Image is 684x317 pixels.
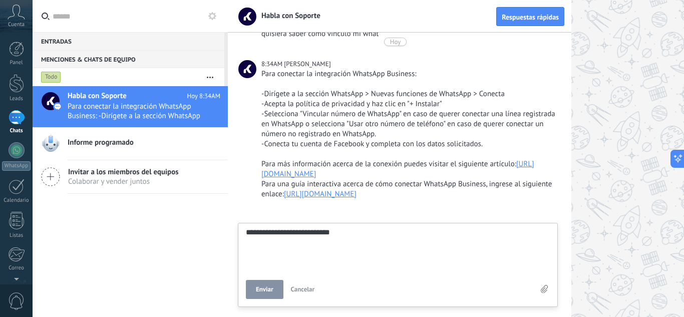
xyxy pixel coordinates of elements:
[187,91,220,101] span: Hoy 8:34AM
[287,280,319,299] button: Cancelar
[33,50,224,68] div: Menciones & Chats de equipo
[2,197,31,204] div: Calendario
[284,189,357,199] a: [URL][DOMAIN_NAME]
[68,177,179,186] span: Colaborar y vender juntos
[238,60,256,78] span: Sofia T
[199,68,221,86] button: Más
[68,102,201,121] span: Para conectar la integración WhatsApp Business: -Dirígete a la sección WhatsApp > Nuevas funcione...
[68,91,127,101] span: Habla con Soporte
[261,139,556,149] div: -Conecta tu cuenta de Facebook y completa con los datos solicitados.
[246,280,283,299] button: Enviar
[2,128,31,134] div: Chats
[390,38,401,46] div: Hoy
[261,89,556,99] div: -Dirígete a la sección WhatsApp > Nuevas funciones de WhatsApp > Conecta
[41,71,61,83] div: Todo
[33,128,228,160] a: Informe programado
[33,86,228,127] a: Habla con Soporte Hoy 8:34AM Para conectar la integración WhatsApp Business: -Dirígete a la secci...
[2,232,31,239] div: Listas
[255,11,320,21] span: Habla con Soporte
[261,159,534,179] a: [URL][DOMAIN_NAME]
[8,22,25,28] span: Cuenta
[261,99,556,109] div: -Acepta la política de privacidad y haz clic en "+ Instalar"
[256,286,273,293] span: Enviar
[261,69,556,79] div: Para conectar la integración WhatsApp Business:
[284,60,330,68] span: Sofia T
[2,161,31,171] div: WhatsApp
[68,167,179,177] span: Invitar a los miembros del equipos
[261,109,556,139] div: -Selecciona "Vincular número de WhatsApp" en caso de querer conectar una línea registrada en What...
[496,7,564,26] button: Respuestas rápidas
[2,265,31,271] div: Correo
[68,138,134,148] span: Informe programado
[291,285,315,293] span: Cancelar
[2,60,31,66] div: Panel
[261,179,556,199] div: Para una guía interactiva acerca de cómo conectar WhatsApp Business, ingrese al siguiente enlace:
[261,159,556,179] div: Para más información acerca de la conexión puedes visitar el siguiente artículo:
[261,29,556,39] div: quisiera saber como vinculo mi what
[2,96,31,102] div: Leads
[261,59,284,69] div: 8:34AM
[502,14,559,21] span: Respuestas rápidas
[33,32,224,50] div: Entradas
